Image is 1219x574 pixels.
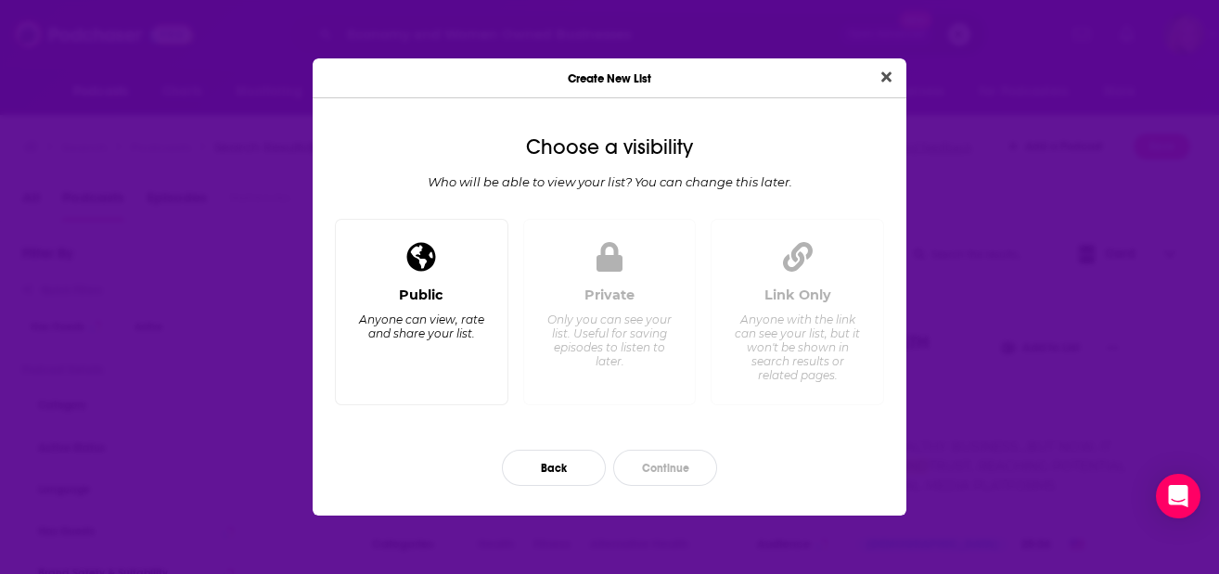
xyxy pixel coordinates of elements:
div: Open Intercom Messenger [1156,474,1200,518]
div: Only you can see your list. Useful for saving episodes to listen to later. [545,313,673,368]
div: Public [399,287,443,303]
div: Choose a visibility [327,135,892,159]
div: Who will be able to view your list? You can change this later. [327,174,892,189]
button: Back [502,450,606,486]
div: Anyone can view, rate and share your list. [358,313,485,340]
div: Link Only [764,287,831,303]
div: Private [584,287,635,303]
button: Close [874,66,899,89]
div: Anyone with the link can see your list, but it won't be shown in search results or related pages. [734,313,861,382]
button: Continue [613,450,717,486]
div: Create New List [313,58,906,98]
